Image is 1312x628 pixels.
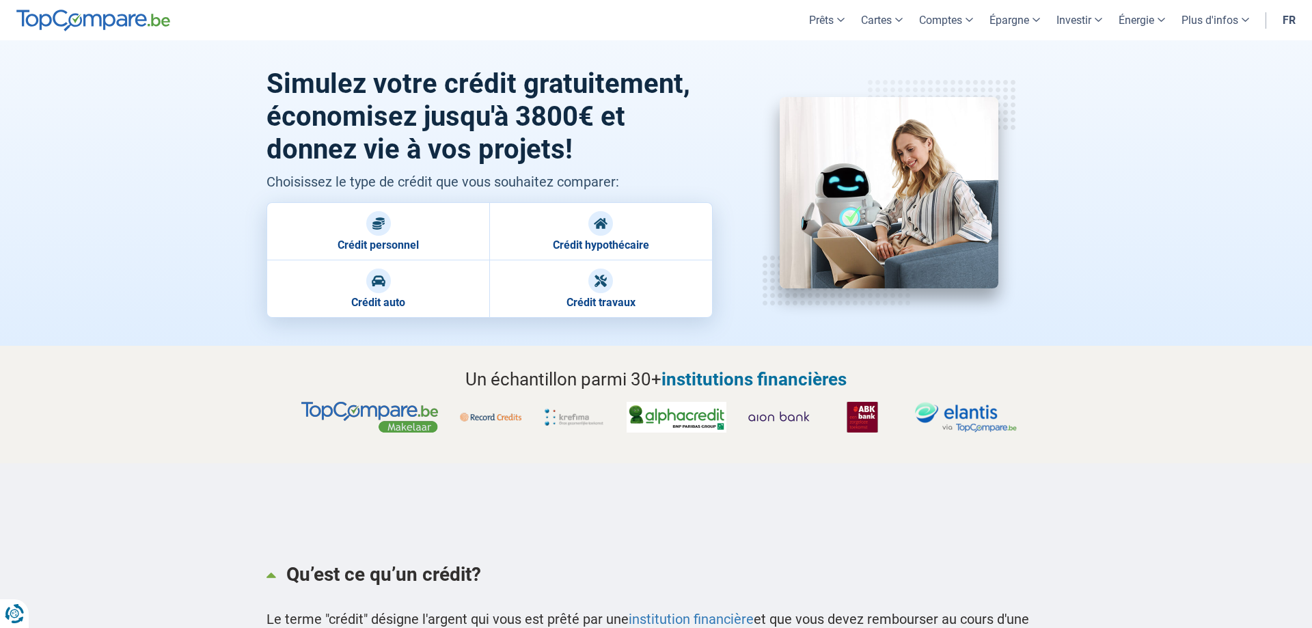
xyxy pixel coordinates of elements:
img: TopCompare [16,10,170,31]
img: crédit consommation [780,97,998,288]
h2: Un échantillon parmi 30+ [266,366,1045,392]
a: Qu’est ce qu’un crédit? [266,549,1045,599]
img: Crédit personnel [372,217,385,230]
img: Crédit hypothécaire [594,217,607,230]
img: Crédit travaux [594,274,607,288]
a: institution financière [629,611,754,627]
img: Elantis via TopCompare [915,402,1017,433]
a: Crédit personnel Crédit personnel [266,202,489,260]
a: Crédit hypothécaire Crédit hypothécaire [489,202,712,260]
img: ABK Bank [832,402,893,433]
img: Alphacredit [627,402,726,433]
a: Crédit travaux Crédit travaux [489,260,712,318]
img: Crédit auto [372,274,385,288]
img: Krefima [543,402,605,433]
a: Crédit auto Crédit auto [266,260,489,318]
h1: Simulez votre crédit gratuitement, économisez jusqu'à 3800€ et donnez vie à vos projets! [266,68,713,166]
span: institutions financières [661,369,847,390]
p: Choisissez le type de crédit que vous souhaitez comparer: [266,172,713,192]
img: TopCompare, makelaars partner voor jouw krediet [301,402,438,433]
img: Record Credits [460,402,521,433]
img: Aion Bank [748,402,810,433]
